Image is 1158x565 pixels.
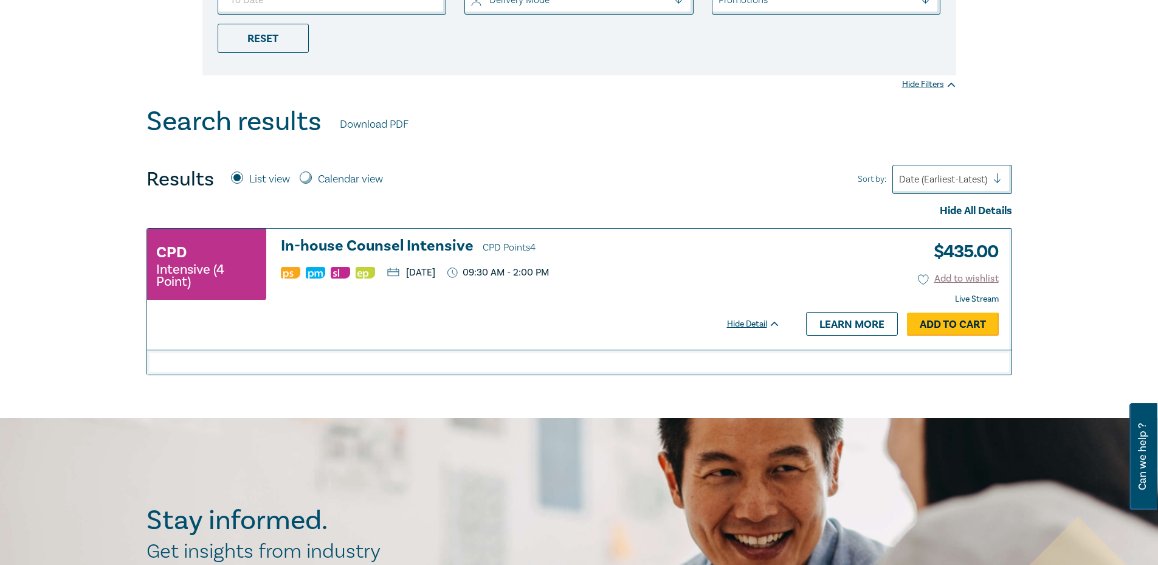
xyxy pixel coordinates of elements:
[281,267,300,279] img: Professional Skills
[918,272,999,286] button: Add to wishlist
[858,173,886,186] span: Sort by:
[281,238,781,256] h3: In-house Counsel Intensive
[955,294,999,305] strong: Live Stream
[146,106,322,137] h1: Search results
[1137,411,1148,503] span: Can we help ?
[483,241,536,254] span: CPD Points 4
[249,172,290,187] label: List view
[146,505,433,536] h2: Stay informed.
[447,267,550,279] p: 09:30 AM - 2:00 PM
[156,241,187,263] h3: CPD
[146,203,1012,219] div: Hide All Details
[925,238,999,266] h3: $ 435.00
[340,117,408,133] a: Download PDF
[306,267,325,279] img: Practice Management & Business Skills
[146,167,214,192] h4: Results
[156,263,257,288] small: Intensive (4 Point)
[318,172,383,187] label: Calendar view
[387,268,435,277] p: [DATE]
[281,238,781,256] a: In-house Counsel Intensive CPD Points4
[899,173,901,186] input: Sort by
[727,318,794,330] div: Hide Detail
[902,78,956,91] div: Hide Filters
[356,267,375,279] img: Ethics & Professional Responsibility
[331,267,350,279] img: Substantive Law
[907,313,999,336] a: Add to Cart
[806,312,898,335] a: Learn more
[218,24,309,53] div: Reset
